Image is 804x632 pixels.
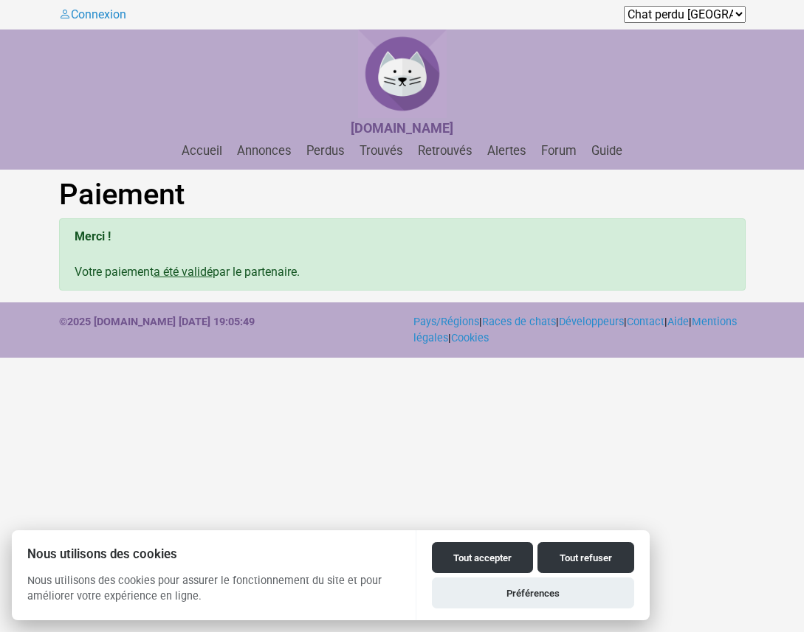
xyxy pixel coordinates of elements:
[482,316,556,328] a: Races de chats
[59,177,746,212] h1: Paiement
[231,144,298,158] a: Annonces
[351,122,453,136] a: [DOMAIN_NAME]
[154,265,213,279] u: a été validé
[59,316,255,328] strong: ©2025 [DOMAIN_NAME] [DATE] 19:05:49
[351,120,453,136] strong: [DOMAIN_NAME]
[75,229,111,243] b: Merci !
[176,144,228,158] a: Accueil
[413,316,737,344] a: Mentions légales
[667,316,689,328] a: Aide
[12,547,416,561] h2: Nous utilisons des cookies
[627,316,664,328] a: Contact
[537,542,634,573] button: Tout refuser
[402,314,757,346] div: | | | | | |
[535,144,583,158] a: Forum
[354,144,409,158] a: Trouvés
[12,573,416,616] p: Nous utilisons des cookies pour assurer le fonctionnement du site et pour améliorer votre expérie...
[432,542,533,573] button: Tout accepter
[300,144,351,158] a: Perdus
[481,144,532,158] a: Alertes
[412,144,478,158] a: Retrouvés
[451,332,489,344] a: Cookies
[432,577,634,608] button: Préférences
[413,316,479,328] a: Pays/Régions
[358,29,447,118] img: Chat Perdu France
[559,316,624,328] a: Développeurs
[585,144,628,158] a: Guide
[59,7,126,21] a: Connexion
[59,218,746,291] div: Votre paiement par le partenaire.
